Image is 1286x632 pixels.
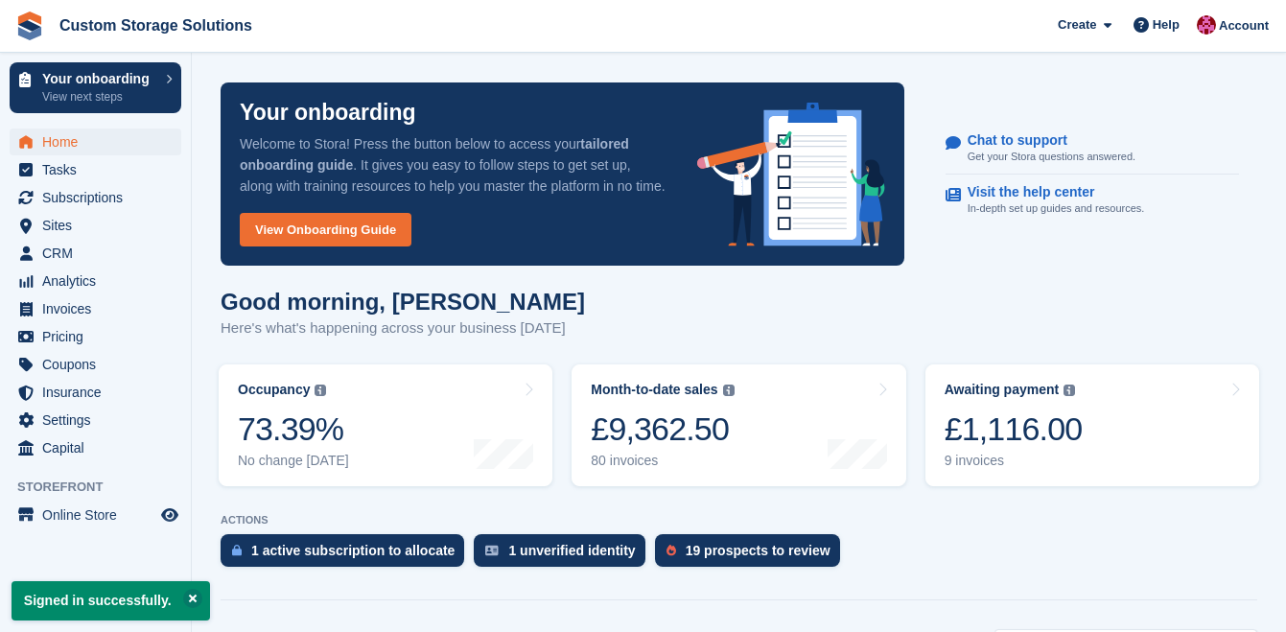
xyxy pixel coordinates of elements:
a: menu [10,156,181,183]
span: Invoices [42,295,157,322]
a: menu [10,295,181,322]
span: Subscriptions [42,184,157,211]
div: No change [DATE] [238,453,349,469]
img: stora-icon-8386f47178a22dfd0bd8f6a31ec36ba5ce8667c1dd55bd0f319d3a0aa187defe.svg [15,12,44,40]
img: icon-info-grey-7440780725fd019a000dd9b08b2336e03edf1995a4989e88bcd33f0948082b44.svg [1064,385,1075,396]
a: 19 prospects to review [655,534,850,576]
span: CRM [42,240,157,267]
a: Preview store [158,503,181,527]
img: icon-info-grey-7440780725fd019a000dd9b08b2336e03edf1995a4989e88bcd33f0948082b44.svg [723,385,735,396]
img: icon-info-grey-7440780725fd019a000dd9b08b2336e03edf1995a4989e88bcd33f0948082b44.svg [315,385,326,396]
a: Visit the help center In-depth set up guides and resources. [946,175,1239,226]
span: Sites [42,212,157,239]
span: Account [1219,16,1269,35]
p: Get your Stora questions answered. [968,149,1135,165]
div: 73.39% [238,410,349,449]
p: View next steps [42,88,156,105]
p: ACTIONS [221,514,1257,527]
div: £1,116.00 [945,410,1083,449]
a: menu [10,240,181,267]
h1: Good morning, [PERSON_NAME] [221,289,585,315]
a: menu [10,184,181,211]
a: Custom Storage Solutions [52,10,260,41]
img: verify_identity-adf6edd0f0f0b5bbfe63781bf79b02c33cf7c696d77639b501bdc392416b5a36.svg [485,545,499,556]
p: In-depth set up guides and resources. [968,200,1145,217]
a: menu [10,502,181,528]
a: Chat to support Get your Stora questions answered. [946,123,1239,176]
a: menu [10,351,181,378]
span: Online Store [42,502,157,528]
a: menu [10,129,181,155]
div: 1 active subscription to allocate [251,543,455,558]
a: View Onboarding Guide [240,213,411,246]
a: 1 active subscription to allocate [221,534,474,576]
span: Home [42,129,157,155]
p: Signed in successfully. [12,581,210,620]
span: Pricing [42,323,157,350]
p: Here's what's happening across your business [DATE] [221,317,585,339]
a: menu [10,323,181,350]
p: Chat to support [968,132,1120,149]
div: 1 unverified identity [508,543,635,558]
span: Insurance [42,379,157,406]
a: Occupancy 73.39% No change [DATE] [219,364,552,486]
p: Your onboarding [240,102,416,124]
a: Your onboarding View next steps [10,62,181,113]
img: prospect-51fa495bee0391a8d652442698ab0144808aea92771e9ea1ae160a38d050c398.svg [666,545,676,556]
p: Welcome to Stora! Press the button below to access your . It gives you easy to follow steps to ge... [240,133,666,197]
span: Capital [42,434,157,461]
div: 9 invoices [945,453,1083,469]
a: menu [10,379,181,406]
a: menu [10,268,181,294]
img: Jack Alexander [1197,15,1216,35]
div: 19 prospects to review [686,543,830,558]
div: Awaiting payment [945,382,1060,398]
div: Occupancy [238,382,310,398]
a: menu [10,434,181,461]
span: Coupons [42,351,157,378]
a: Awaiting payment £1,116.00 9 invoices [925,364,1259,486]
a: 1 unverified identity [474,534,654,576]
div: £9,362.50 [591,410,734,449]
span: Analytics [42,268,157,294]
span: Settings [42,407,157,433]
p: Visit the help center [968,184,1130,200]
img: onboarding-info-6c161a55d2c0e0a8cae90662b2fe09162a5109e8cc188191df67fb4f79e88e88.svg [697,103,885,246]
div: 80 invoices [591,453,734,469]
img: active_subscription_to_allocate_icon-d502201f5373d7db506a760aba3b589e785aa758c864c3986d89f69b8ff3... [232,544,242,556]
span: Tasks [42,156,157,183]
a: menu [10,212,181,239]
span: Create [1058,15,1096,35]
a: menu [10,407,181,433]
p: Your onboarding [42,72,156,85]
div: Month-to-date sales [591,382,717,398]
span: Help [1153,15,1180,35]
span: Storefront [17,478,191,497]
a: Month-to-date sales £9,362.50 80 invoices [572,364,905,486]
